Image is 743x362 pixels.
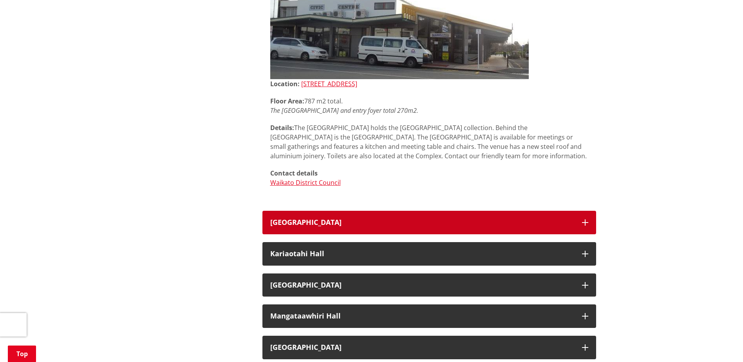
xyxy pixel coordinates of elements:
a: [STREET_ADDRESS] [301,80,357,88]
strong: Contact details [270,169,318,177]
a: Top [8,346,36,362]
h3: [GEOGRAPHIC_DATA] [270,344,574,351]
strong: Location: [270,80,300,88]
button: Kariaotahi Hall [262,242,596,266]
button: [GEOGRAPHIC_DATA] [262,211,596,234]
button: Mangataawhiri Hall [262,304,596,328]
h3: Kariaotahi Hall [270,250,574,258]
h3: Mangataawhiri Hall [270,312,574,320]
p: The [GEOGRAPHIC_DATA] holds the [GEOGRAPHIC_DATA] collection. Behind the [GEOGRAPHIC_DATA] is the... [270,123,588,161]
strong: Floor Area: [270,97,304,105]
iframe: Messenger Launcher [707,329,735,357]
h3: [GEOGRAPHIC_DATA] [270,219,574,226]
a: Waikato District Council [270,178,341,187]
button: [GEOGRAPHIC_DATA] [262,273,596,297]
button: [GEOGRAPHIC_DATA] [262,336,596,359]
strong: Details: [270,123,294,132]
em: The [GEOGRAPHIC_DATA] and entry foyer total 270m2. [270,106,418,115]
h3: [GEOGRAPHIC_DATA] [270,281,574,289]
p: 787 m2 total. [270,96,588,115]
